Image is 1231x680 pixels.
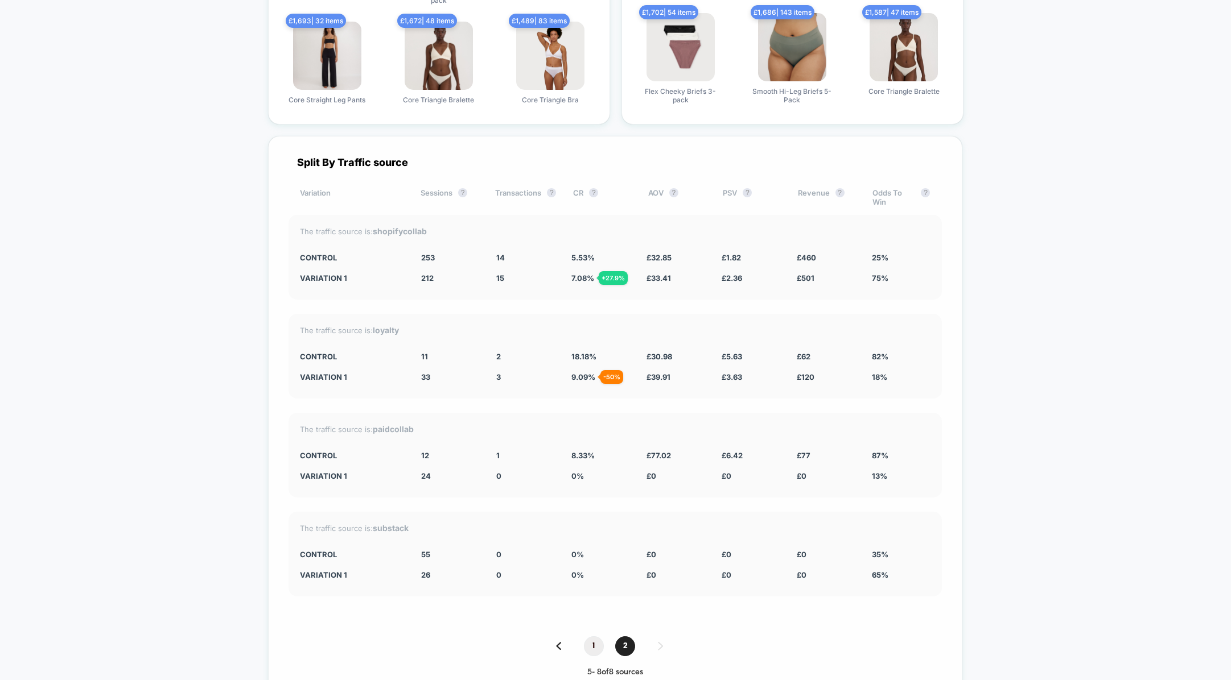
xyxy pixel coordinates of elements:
[647,550,656,559] span: £ 0
[421,372,430,382] span: 33
[300,570,405,579] div: Variation 1
[647,570,656,579] span: £ 0
[516,22,584,90] img: produt
[751,5,814,19] span: £ 1,686 | 143 items
[286,14,346,28] span: £ 1,693 | 32 items
[300,273,405,283] div: Variation 1
[921,188,930,197] button: ?
[300,523,931,533] div: The traffic source is:
[571,253,595,262] span: 5.53 %
[723,188,780,206] div: PSV
[647,253,672,262] span: £ 32.85
[421,273,434,283] span: 212
[872,471,930,480] div: 13%
[872,273,930,283] div: 75%
[571,273,594,283] span: 7.08 %
[797,273,814,283] span: £ 501
[722,471,731,480] span: £ 0
[571,570,584,579] span: 0 %
[300,424,931,434] div: The traffic source is:
[421,471,431,480] span: 24
[615,636,635,656] span: 2
[300,226,931,236] div: The traffic source is:
[571,352,596,361] span: 18.18 %
[722,550,731,559] span: £ 0
[571,471,584,480] span: 0 %
[758,13,826,81] img: produt
[496,273,504,283] span: 15
[835,188,845,197] button: ?
[300,325,931,335] div: The traffic source is:
[403,96,474,104] span: Core Triangle Bralette
[797,550,806,559] span: £ 0
[797,570,806,579] span: £ 0
[797,352,810,361] span: £ 62
[300,352,405,361] div: CONTROL
[373,325,399,335] strong: loyalty
[509,14,570,28] span: £ 1,489 | 83 items
[647,451,671,460] span: £ 77.02
[872,372,930,382] div: 18%
[647,471,656,480] span: £ 0
[862,5,921,19] span: £ 1,587 | 47 items
[573,188,631,206] div: CR
[797,253,816,262] span: £ 460
[722,253,741,262] span: £ 1.82
[872,570,930,579] div: 65%
[648,188,706,206] div: AOV
[722,352,742,361] span: £ 5.63
[547,188,556,197] button: ?
[872,253,930,262] div: 25%
[300,188,404,206] div: Variation
[584,636,604,656] span: 1
[870,13,938,81] img: produt
[669,188,678,197] button: ?
[872,188,930,206] div: Odds To Win
[293,22,361,90] img: produt
[300,550,405,559] div: CONTROL
[571,550,584,559] span: 0 %
[289,667,942,677] div: 5 - 8 of 8 sources
[797,451,810,460] span: £ 77
[722,570,731,579] span: £ 0
[872,550,930,559] div: 35%
[458,188,467,197] button: ?
[647,273,671,283] span: £ 33.41
[868,87,940,96] span: Core Triangle Bralette
[289,96,365,104] span: Core Straight Leg Pants
[300,471,405,480] div: Variation 1
[421,451,429,460] span: 12
[797,471,806,480] span: £ 0
[647,352,672,361] span: £ 30.98
[421,188,478,206] div: Sessions
[421,550,430,559] span: 55
[600,370,623,384] div: - 50 %
[373,226,427,236] strong: shopifycollab
[589,188,598,197] button: ?
[373,424,414,434] strong: paidcollab
[750,87,835,104] span: Smooth Hi-Leg Briefs 5-Pack
[300,253,405,262] div: CONTROL
[522,96,579,104] span: Core Triangle Bra
[496,570,501,579] span: 0
[405,22,473,90] img: produt
[496,253,505,262] span: 14
[797,372,814,382] span: £ 120
[496,550,501,559] span: 0
[571,372,595,382] span: 9.09 %
[300,451,405,460] div: CONTROL
[722,273,742,283] span: £ 2.36
[872,451,930,460] div: 87%
[421,352,428,361] span: 11
[397,14,457,28] span: £ 1,672 | 48 items
[571,451,595,460] span: 8.33 %
[496,372,501,382] span: 3
[496,451,500,460] span: 1
[647,13,715,81] img: produt
[556,642,561,650] img: pagination back
[496,352,501,361] span: 2
[798,188,855,206] div: Revenue
[421,570,430,579] span: 26
[743,188,752,197] button: ?
[495,188,556,206] div: Transactions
